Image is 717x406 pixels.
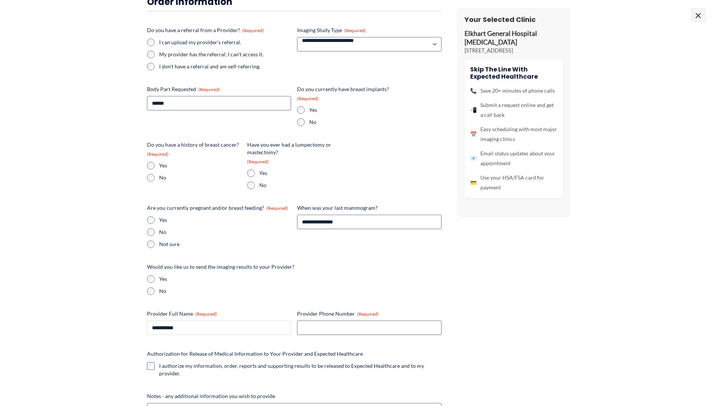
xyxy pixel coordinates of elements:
li: Save 20+ minutes of phone calls [470,86,557,96]
label: I authorize my information, order, reports and supporting results to be released to Expected Heal... [159,362,442,377]
span: (Required) [344,28,366,33]
span: 📞 [470,86,477,96]
label: Notes - any additional information you wish to provide [147,392,442,400]
span: (Required) [357,311,379,317]
span: (Required) [266,205,288,211]
span: (Required) [147,151,169,157]
li: Submit a request online and get a call back [470,100,557,120]
span: (Required) [195,311,217,317]
label: I can upload my provider's referral. [159,39,291,46]
label: Yes [159,162,241,169]
span: (Required) [198,87,220,92]
legend: Are you currently pregnant and/or breast feeding? [147,204,288,212]
label: No [159,174,241,181]
legend: Have you ever had a lumpectomy or mastectomy? [247,141,341,165]
span: 📅 [470,129,477,139]
span: 📲 [470,105,477,115]
label: Provider Phone Number [297,310,441,318]
p: Elkhart General Hospital [MEDICAL_DATA] [465,29,563,47]
legend: Do you have a referral from a Provider? [147,26,264,34]
legend: Do you have a history of breast cancer? [147,141,241,157]
span: (Required) [247,159,269,164]
label: My provider has the referral; I can't access it. [159,51,291,58]
span: 📧 [470,153,477,163]
h3: Your Selected Clinic [465,15,563,24]
span: (Required) [242,28,264,33]
span: 💳 [470,178,477,188]
label: No [159,228,291,236]
label: Yes [259,169,341,177]
label: Yes [159,275,442,283]
label: No [159,287,442,295]
label: Not sure [159,240,291,248]
label: Imaging Study Type [297,26,441,34]
label: Yes [309,106,391,114]
li: Email status updates about your appointment [470,149,557,168]
label: Yes [159,216,291,224]
label: When was your last mammogram? [297,204,441,212]
p: [STREET_ADDRESS] [465,47,563,54]
label: Body Part Requested [147,85,291,93]
label: I don't have a referral and am self-referring. [159,63,291,70]
legend: Would you like us to send the imaging results to your Provider? [147,263,294,271]
span: (Required) [297,96,319,101]
li: Use your HSA/FSA card for payment [470,173,557,192]
label: Provider Full Name [147,310,291,318]
label: No [309,118,391,126]
legend: Authorization for Release of Medical Information to Your Provider and Expected Healthcare [147,350,363,358]
legend: Do you currently have breast implants? [297,85,391,102]
h4: Skip the line with Expected Healthcare [470,66,557,80]
label: No [259,181,341,189]
span: × [691,8,706,23]
li: Easy scheduling with most major imaging clinics [470,124,557,144]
